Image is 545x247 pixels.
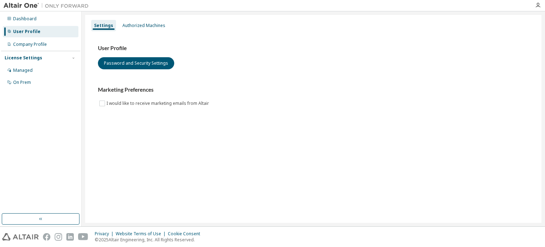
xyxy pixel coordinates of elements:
[2,233,39,241] img: altair_logo.svg
[13,42,47,47] div: Company Profile
[122,23,165,28] div: Authorized Machines
[55,233,62,241] img: instagram.svg
[13,16,37,22] div: Dashboard
[13,68,33,73] div: Managed
[5,55,42,61] div: License Settings
[95,237,204,243] p: © 2025 Altair Engineering, Inc. All Rights Reserved.
[94,23,113,28] div: Settings
[13,80,31,85] div: On Prem
[66,233,74,241] img: linkedin.svg
[4,2,92,9] img: Altair One
[78,233,88,241] img: youtube.svg
[43,233,50,241] img: facebook.svg
[106,99,210,108] label: I would like to receive marketing emails from Altair
[98,45,529,52] h3: User Profile
[98,86,529,93] h3: Marketing Preferences
[98,57,174,69] button: Password and Security Settings
[168,231,204,237] div: Cookie Consent
[116,231,168,237] div: Website Terms of Use
[13,29,40,34] div: User Profile
[95,231,116,237] div: Privacy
